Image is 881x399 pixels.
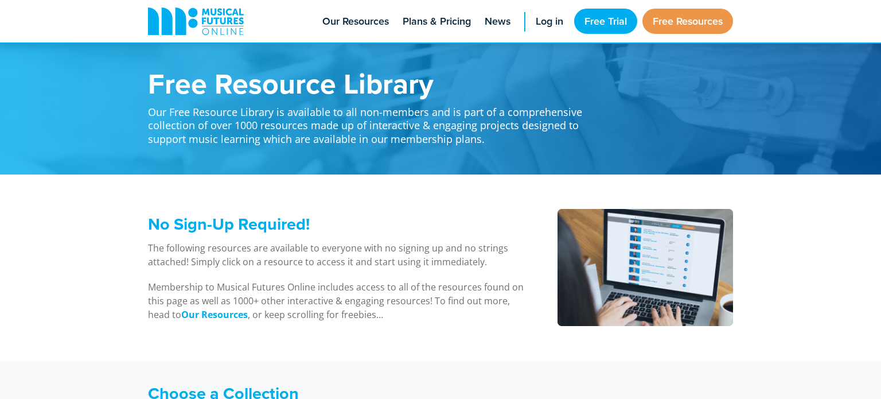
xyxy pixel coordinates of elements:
span: Plans & Pricing [403,14,471,29]
p: Our Free Resource Library is available to all non-members and is part of a comprehensive collecti... [148,98,595,146]
h1: Free Resource Library [148,69,595,98]
span: No Sign-Up Required! [148,212,310,236]
span: Log in [536,14,563,29]
span: News [485,14,510,29]
span: Our Resources [322,14,389,29]
p: The following resources are available to everyone with no signing up and no strings attached! Sim... [148,241,528,269]
a: Our Resources [181,308,248,321]
a: Free Resources [642,9,733,34]
a: Free Trial [574,9,637,34]
p: Membership to Musical Futures Online includes access to all of the resources found on this page a... [148,280,528,321]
